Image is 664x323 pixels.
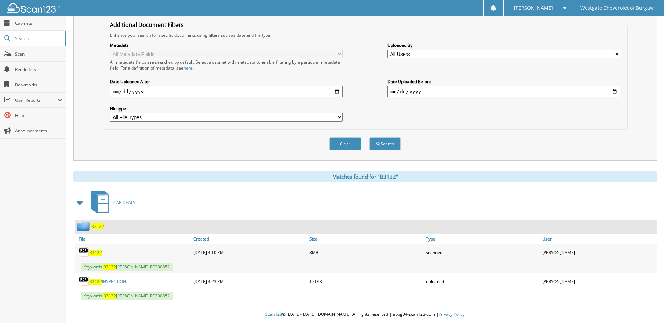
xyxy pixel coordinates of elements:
a: CAR DEALS [87,189,135,216]
input: end [387,86,620,97]
div: Enhance your search for specific documents using filters such as date and file type. [106,32,623,38]
span: Westgate Cheverolet of Burgaw [580,6,654,10]
span: Keywords: [PERSON_NAME] RC200852 [81,292,173,300]
img: scan123-logo-white.svg [7,3,60,13]
span: Scan [15,51,62,57]
a: User [540,234,657,244]
div: scanned [424,245,540,259]
a: B3122 [89,250,102,256]
label: Date Uploaded After [110,79,343,85]
a: Created [191,234,308,244]
button: Clear [329,137,361,150]
span: Help [15,113,62,119]
button: Search [369,137,401,150]
img: PDF.png [79,276,89,287]
a: B3122INSPECTION [89,279,126,285]
label: Date Uploaded Before [387,79,620,85]
iframe: Chat Widget [629,289,664,323]
input: start [110,86,343,97]
div: [PERSON_NAME] [540,245,657,259]
span: Keywords: [PERSON_NAME] RC200852 [81,263,173,271]
div: [PERSON_NAME] [540,274,657,288]
span: B3122 [103,264,116,270]
label: File type [110,106,343,112]
img: folder2.png [77,222,91,231]
span: User Reports [15,97,57,103]
div: 171KB [308,274,424,288]
span: Cabinets [15,20,62,26]
div: [DATE] 4:23 PM [191,274,308,288]
div: uploaded [424,274,540,288]
a: B3122 [91,223,104,229]
div: [DATE] 4:10 PM [191,245,308,259]
div: All metadata fields are searched by default. Select a cabinet with metadata to enable filtering b... [110,59,343,71]
div: Matches found for "B3122" [73,171,657,182]
a: here [183,65,193,71]
a: Size [308,234,424,244]
label: Metadata [110,42,343,48]
label: Uploaded By [387,42,620,48]
span: CAR DEALS [113,200,135,206]
span: Reminders [15,66,62,72]
span: B3122 [89,279,102,285]
a: Type [424,234,540,244]
legend: Additional Document Filters [106,21,187,29]
div: 8MB [308,245,424,259]
span: [PERSON_NAME] [514,6,553,10]
img: PDF.png [79,247,89,258]
span: Scan123 [265,311,282,317]
span: B3122 [103,293,116,299]
a: Privacy Policy [439,311,465,317]
div: © [DATE]-[DATE] [DOMAIN_NAME]. All rights reserved | appg04-scan123-com | [66,306,664,323]
span: Search [15,36,61,42]
span: Announcements [15,128,62,134]
span: Bookmarks [15,82,62,88]
a: File [75,234,191,244]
